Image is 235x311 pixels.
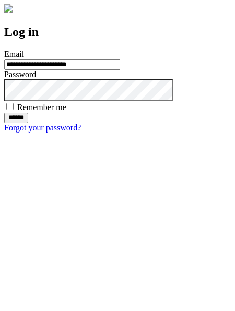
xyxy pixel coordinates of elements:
[4,4,13,13] img: logo-4e3dc11c47720685a147b03b5a06dd966a58ff35d612b21f08c02c0306f2b779.png
[4,50,24,58] label: Email
[4,70,36,79] label: Password
[17,103,66,112] label: Remember me
[4,25,231,39] h2: Log in
[4,123,81,132] a: Forgot your password?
